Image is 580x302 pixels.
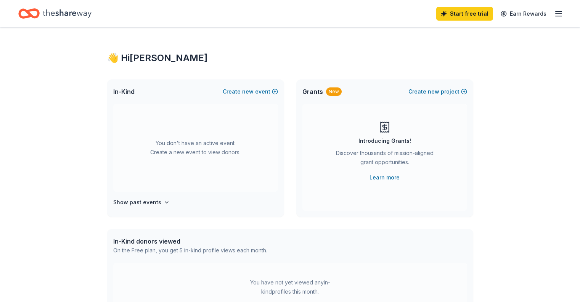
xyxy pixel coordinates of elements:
[113,198,170,207] button: Show past events
[18,5,92,23] a: Home
[113,104,278,192] div: You don't have an active event. Create a new event to view donors.
[113,198,161,207] h4: Show past events
[302,87,323,96] span: Grants
[223,87,278,96] button: Createnewevent
[436,7,493,21] a: Start free trial
[408,87,467,96] button: Createnewproject
[428,87,439,96] span: new
[113,87,135,96] span: In-Kind
[107,52,473,64] div: 👋 Hi [PERSON_NAME]
[333,149,437,170] div: Discover thousands of mission-aligned grant opportunities.
[358,136,411,145] div: Introducing Grants!
[243,278,338,296] div: You have not yet viewed any in-kind profiles this month.
[496,7,551,21] a: Earn Rewards
[326,87,342,96] div: New
[113,246,267,255] div: On the Free plan, you get 5 in-kind profile views each month.
[242,87,254,96] span: new
[370,173,400,182] a: Learn more
[113,237,267,246] div: In-Kind donors viewed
